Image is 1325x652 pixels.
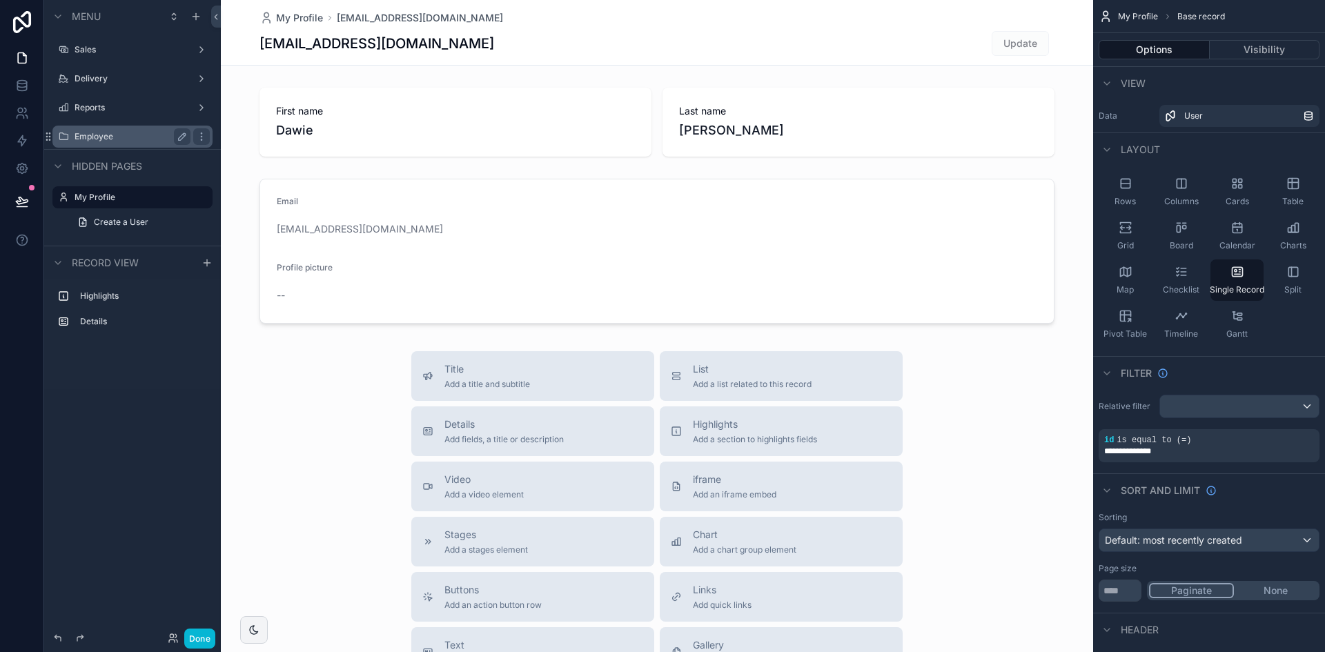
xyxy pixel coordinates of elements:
a: User [1159,105,1319,127]
button: Split [1266,259,1319,301]
button: Default: most recently created [1099,528,1319,552]
span: Create a User [94,217,148,228]
span: Record view [72,256,139,270]
span: Rows [1115,196,1136,207]
button: Visibility [1210,40,1320,59]
span: My Profile [1118,11,1158,22]
span: Checklist [1163,284,1199,295]
a: My Profile [259,11,323,25]
span: id [1104,435,1114,445]
span: Single Record [1210,284,1264,295]
button: None [1234,583,1317,598]
label: Sorting [1099,512,1127,523]
span: Board [1170,240,1193,251]
span: Sort And Limit [1121,484,1200,497]
span: My Profile [276,11,323,25]
label: Relative filter [1099,401,1154,412]
label: Details [80,316,207,327]
span: Cards [1226,196,1249,207]
span: Grid [1117,240,1134,251]
span: is equal to (=) [1117,435,1191,445]
button: Timeline [1155,304,1208,345]
a: [EMAIL_ADDRESS][DOMAIN_NAME] [337,11,503,25]
label: Data [1099,110,1154,121]
label: Delivery [75,73,190,84]
a: Create a User [69,211,213,233]
button: Checklist [1155,259,1208,301]
span: View [1121,77,1146,90]
span: Pivot Table [1103,328,1147,339]
h1: [EMAIL_ADDRESS][DOMAIN_NAME] [259,34,494,53]
span: Header [1121,623,1159,637]
button: Table [1266,171,1319,213]
span: Hidden pages [72,159,142,173]
button: Board [1155,215,1208,257]
span: Timeline [1164,328,1198,339]
span: Charts [1280,240,1306,251]
label: Highlights [80,290,207,302]
button: Cards [1210,171,1264,213]
span: Split [1284,284,1302,295]
button: Calendar [1210,215,1264,257]
button: Gantt [1210,304,1264,345]
button: Rows [1099,171,1152,213]
label: Sales [75,44,190,55]
label: Reports [75,102,190,113]
button: Grid [1099,215,1152,257]
button: Columns [1155,171,1208,213]
span: Filter [1121,366,1152,380]
button: Pivot Table [1099,304,1152,345]
span: Calendar [1219,240,1255,251]
span: Map [1117,284,1134,295]
button: Map [1099,259,1152,301]
button: Done [184,629,215,649]
span: User [1184,110,1203,121]
span: Table [1282,196,1304,207]
label: Employee [75,131,185,142]
span: Base record [1177,11,1225,22]
button: Single Record [1210,259,1264,301]
div: scrollable content [44,279,221,346]
label: Page size [1099,563,1137,574]
button: Charts [1266,215,1319,257]
button: Options [1099,40,1210,59]
span: Default: most recently created [1105,534,1242,546]
span: Gantt [1226,328,1248,339]
span: Menu [72,10,101,23]
label: My Profile [75,192,204,203]
button: Paginate [1149,583,1234,598]
span: Layout [1121,143,1160,157]
span: Columns [1164,196,1199,207]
